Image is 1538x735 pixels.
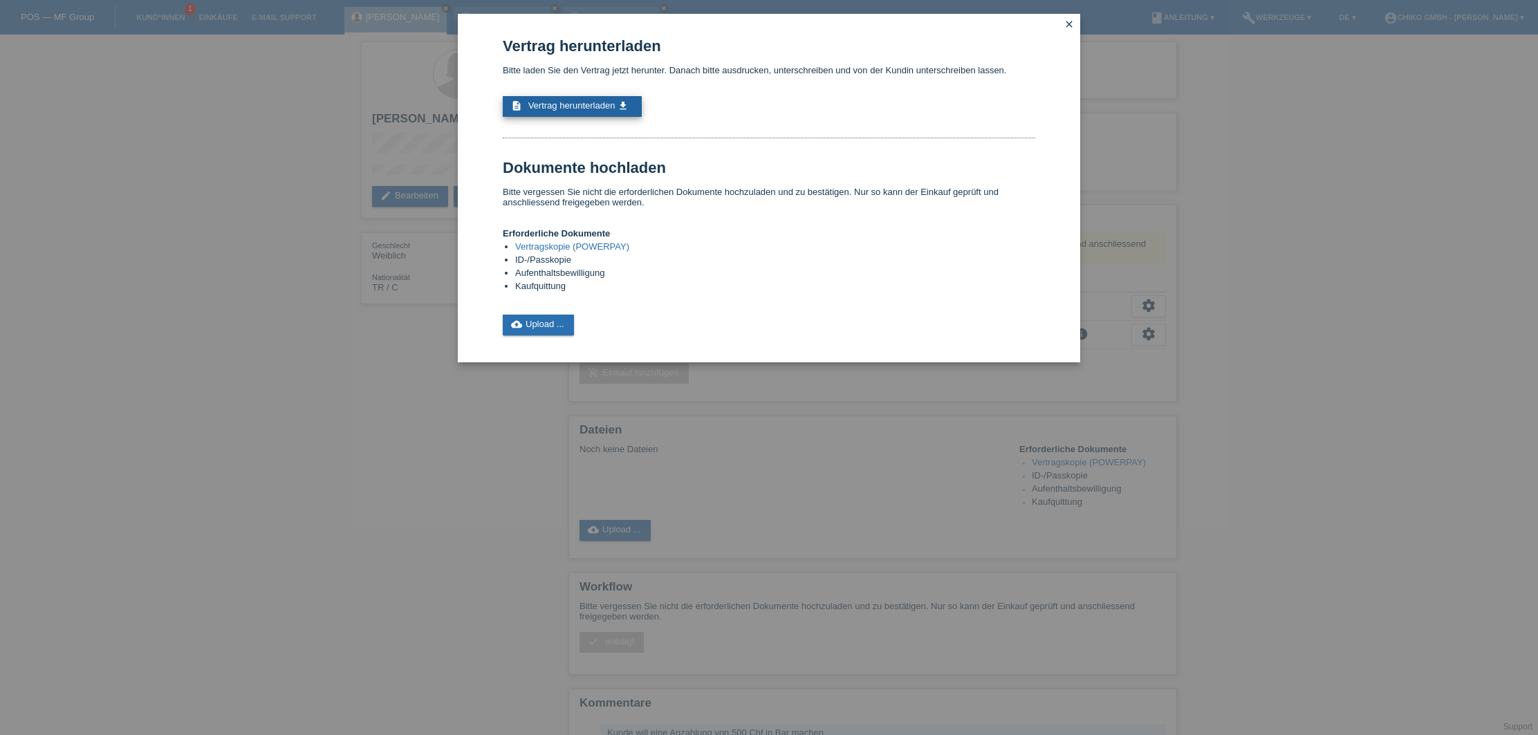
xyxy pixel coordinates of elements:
[503,65,1035,75] p: Bitte laden Sie den Vertrag jetzt herunter. Danach bitte ausdrucken, unterschreiben und von der K...
[515,281,1035,294] li: Kaufquittung
[515,241,629,252] a: Vertragskopie (POWERPAY)
[503,187,1035,207] p: Bitte vergessen Sie nicht die erforderlichen Dokumente hochzuladen und zu bestätigen. Nur so kann...
[511,100,522,111] i: description
[503,37,1035,55] h1: Vertrag herunterladen
[1060,17,1078,33] a: close
[511,319,522,330] i: cloud_upload
[515,268,1035,281] li: Aufenthaltsbewilligung
[618,100,629,111] i: get_app
[1064,19,1075,30] i: close
[503,315,574,335] a: cloud_uploadUpload ...
[515,254,1035,268] li: ID-/Passkopie
[503,228,1035,239] h4: Erforderliche Dokumente
[503,96,642,117] a: description Vertrag herunterladen get_app
[528,100,615,111] span: Vertrag herunterladen
[503,159,1035,176] h1: Dokumente hochladen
